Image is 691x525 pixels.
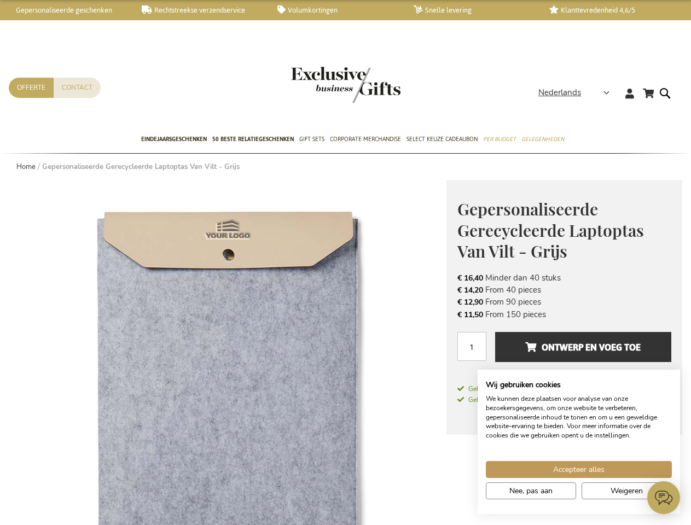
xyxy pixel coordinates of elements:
span: Nederlands [538,86,581,99]
li: From 150 pieces [457,308,671,320]
button: Accepteer alle cookies [486,461,672,478]
span: Weigeren [611,485,643,497]
a: Offerte [9,78,54,98]
span: Ontwerp en voeg toe [525,339,641,356]
span: Nee, pas aan [509,485,553,497]
span: Select Keuze Cadeaubon [407,133,478,145]
span: Corporate Merchandise [330,133,401,145]
span: Eindejaarsgeschenken [141,133,207,145]
img: Exclusive Business gifts logo [291,67,400,103]
span: € 12,90 [457,297,483,307]
span: Gepersonaliseerde Gerecycleerde Laptoptas Van Vilt - Grijs [457,198,644,262]
span: Gift Sets [299,133,324,145]
h2: Wij gebruiken cookies [486,380,672,390]
a: store logo [291,67,346,103]
p: We kunnen deze plaatsen voor analyse van onze bezoekersgegevens, om onze website te verbeteren, g... [486,394,672,440]
span: Per Budget [483,133,516,145]
li: Minder dan 40 stuks [457,272,671,284]
span: Accepteer alles [553,464,605,475]
a: Geleverd in 1 tot 2 werkdagen [457,384,671,394]
button: Pas cookie voorkeuren aan [486,482,576,499]
a: Home [16,162,36,172]
li: From 40 pieces [457,284,671,296]
span: € 16,40 [457,273,483,283]
input: Aantal [457,332,486,361]
span: 50 beste relatiegeschenken [212,133,294,145]
a: Contact [54,78,101,98]
li: From 90 pieces [457,296,671,308]
a: Gebruik onze rechtstreekse verzendservice [457,394,593,405]
span: € 11,50 [457,310,483,320]
button: Alle cookies weigeren [582,482,672,499]
strong: Gepersonaliseerde Gerecycleerde Laptoptas Van Vilt - Grijs [42,162,240,172]
span: € 14,20 [457,285,483,295]
div: Nederlands [538,86,617,99]
span: Gebruik onze rechtstreekse verzendservice [457,395,593,404]
span: Gelegenheden [521,133,564,145]
button: Ontwerp en voeg toe [495,332,671,362]
iframe: belco-activator-frame [647,481,680,514]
